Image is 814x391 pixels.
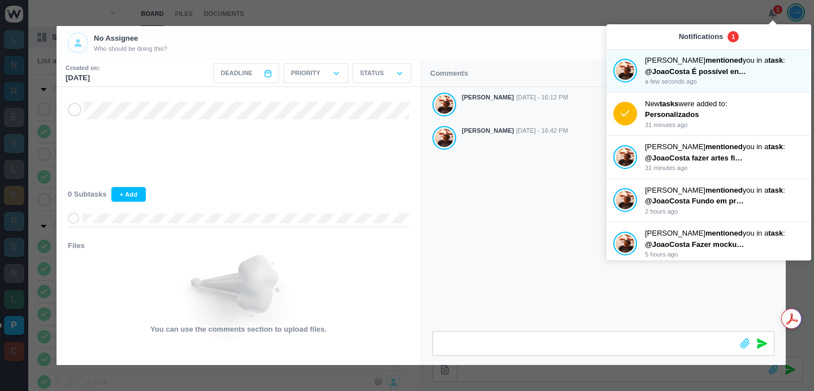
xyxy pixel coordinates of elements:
p: [PERSON_NAME] you in a : [645,55,804,66]
p: Status [360,68,384,78]
img: Antonio Lopes [616,61,634,80]
strong: mentioned [705,186,743,194]
img: Antonio Lopes [616,234,634,253]
strong: task [768,186,783,194]
p: Personalizados [645,109,747,120]
p: [PERSON_NAME] you in a : [645,141,804,153]
span: Deadline [220,68,252,78]
p: [DATE] [66,72,100,84]
p: Comments [430,68,468,79]
p: 5 hours ago [645,250,804,259]
strong: task [768,142,783,151]
strong: mentioned [705,142,743,151]
p: No Assignee [94,33,167,44]
a: Newtaskswere added to: Personalizados 31 minutes ago [613,98,804,130]
p: Notifications [679,31,724,42]
p: [PERSON_NAME] you in a : [645,228,804,239]
span: @JoaoCosta fazer artes finais V6 [645,154,761,162]
a: Antonio Lopes [PERSON_NAME]mentionedyou in atask: @JoaoCosta Fundo em preto.Logotipo DEKRA no can... [613,185,804,216]
strong: mentioned [705,229,743,237]
p: Priority [291,68,321,78]
span: Who should be doing this? [94,44,167,54]
strong: task [768,56,783,64]
strong: mentioned [705,56,743,64]
a: Antonio Lopes [PERSON_NAME]mentionedyou in atask: @JoaoCosta fazer artes finais V6 31 minutes ago [613,141,804,173]
img: Antonio Lopes [616,190,634,210]
strong: task [768,229,783,237]
p: 31 minutes ago [645,163,804,173]
p: 2 hours ago [645,207,804,216]
a: Antonio Lopes [PERSON_NAME]mentionedyou in atask: @JoaoCosta É possível enviar-me propostas de la... [613,55,804,86]
p: a few seconds ago [645,77,804,86]
p: New were added to: [645,98,804,110]
small: Created on: [66,63,100,73]
img: Antonio Lopes [616,147,634,167]
strong: tasks [660,99,678,108]
p: 31 minutes ago [645,120,804,130]
span: 1 [728,31,739,42]
a: Antonio Lopes [PERSON_NAME]mentionedyou in atask: @JoaoCosta Fazer mockup- URGENTE cadernos têm d... [613,228,804,259]
p: [PERSON_NAME] you in a : [645,185,804,196]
